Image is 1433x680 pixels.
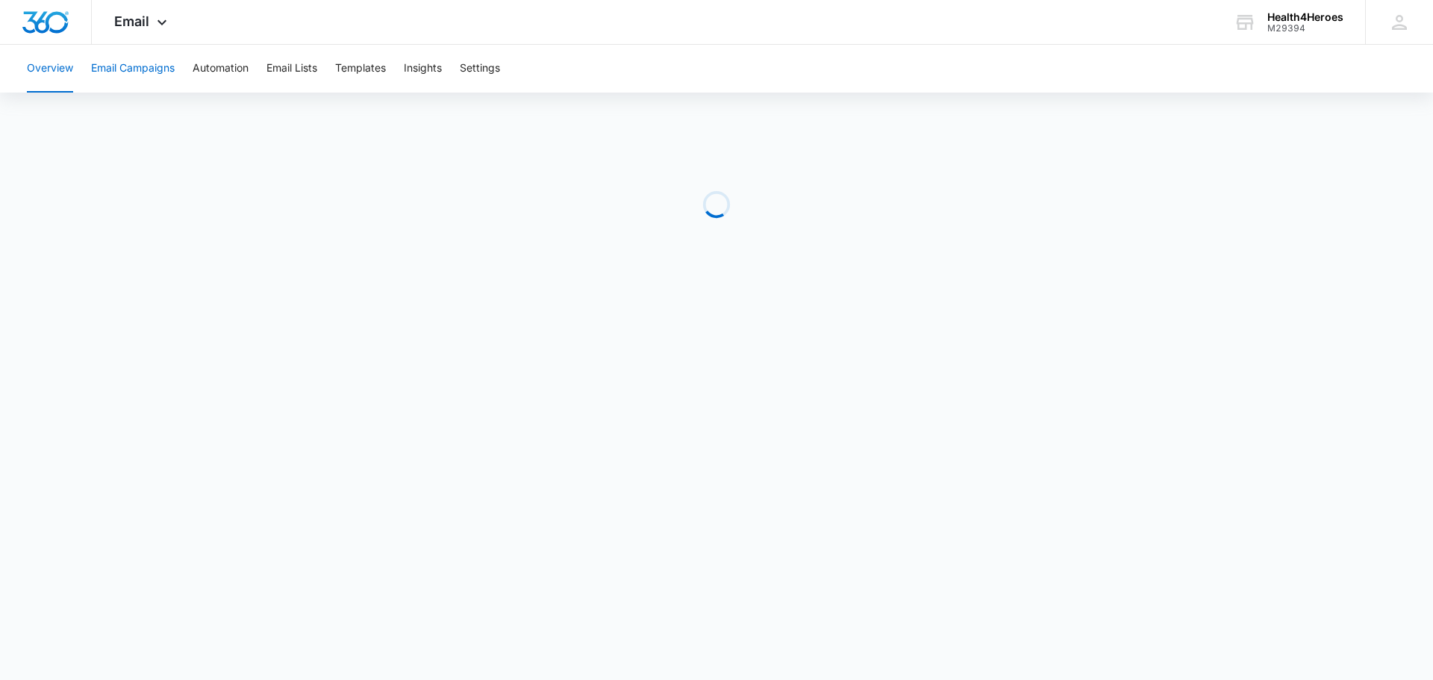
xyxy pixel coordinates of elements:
button: Email Lists [266,45,317,93]
button: Templates [335,45,386,93]
button: Overview [27,45,73,93]
button: Automation [193,45,249,93]
div: account name [1267,11,1343,23]
span: Email [114,13,149,29]
button: Insights [404,45,442,93]
button: Email Campaigns [91,45,175,93]
div: account id [1267,23,1343,34]
button: Settings [460,45,500,93]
